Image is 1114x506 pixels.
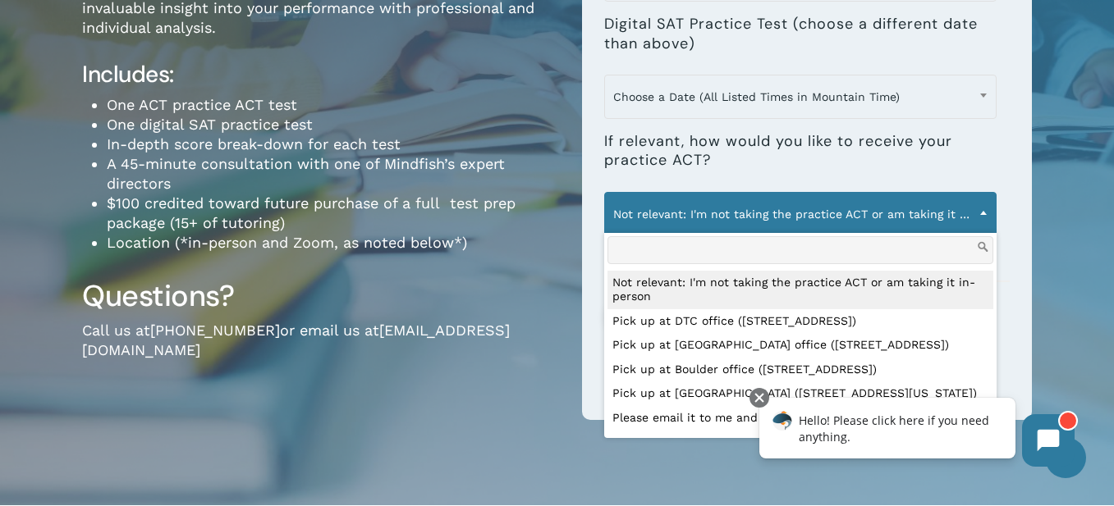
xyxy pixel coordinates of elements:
[607,309,993,334] li: Pick up at DTC office ([STREET_ADDRESS])
[607,406,993,431] li: Please email it to me and I'll print at home.
[82,321,557,382] p: Call us at or email us at
[107,154,557,194] li: A 45-minute consultation with one of Mindfish’s expert directors
[150,321,280,339] a: [PHONE_NUMBER]
[82,277,557,315] h3: Questions?
[604,132,997,171] label: If relevant, how would you like to receive your practice ACT?
[607,358,993,382] li: Pick up at Boulder office ([STREET_ADDRESS])
[604,192,997,236] span: Not relevant: I'm not taking the practice ACT or am taking it in-person
[107,95,557,115] li: One ACT practice ACT test
[605,197,996,231] span: Not relevant: I'm not taking the practice ACT or am taking it in-person
[82,60,557,89] h4: Includes:
[605,80,996,114] span: Choose a Date (All Listed Times in Mountain Time)
[107,233,557,253] li: Location (*in-person and Zoom, as noted below*)
[607,381,993,406] li: Pick up at [GEOGRAPHIC_DATA] ([STREET_ADDRESS][US_STATE])
[604,75,997,119] span: Choose a Date (All Listed Times in Mountain Time)
[607,430,993,454] li: Please mail it to me!
[742,385,1091,483] iframe: Chatbot
[107,115,557,134] li: One digital SAT practice test
[107,194,557,233] li: $100 credited toward future purchase of a full test prep package (15+ of tutoring)
[607,271,993,309] li: Not relevant: I'm not taking the practice ACT or am taking it in-person
[607,333,993,358] li: Pick up at [GEOGRAPHIC_DATA] office ([STREET_ADDRESS])
[604,15,997,53] label: Digital SAT Practice Test (choose a different date than above)
[107,134,557,154] li: In-depth score break-down for each test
